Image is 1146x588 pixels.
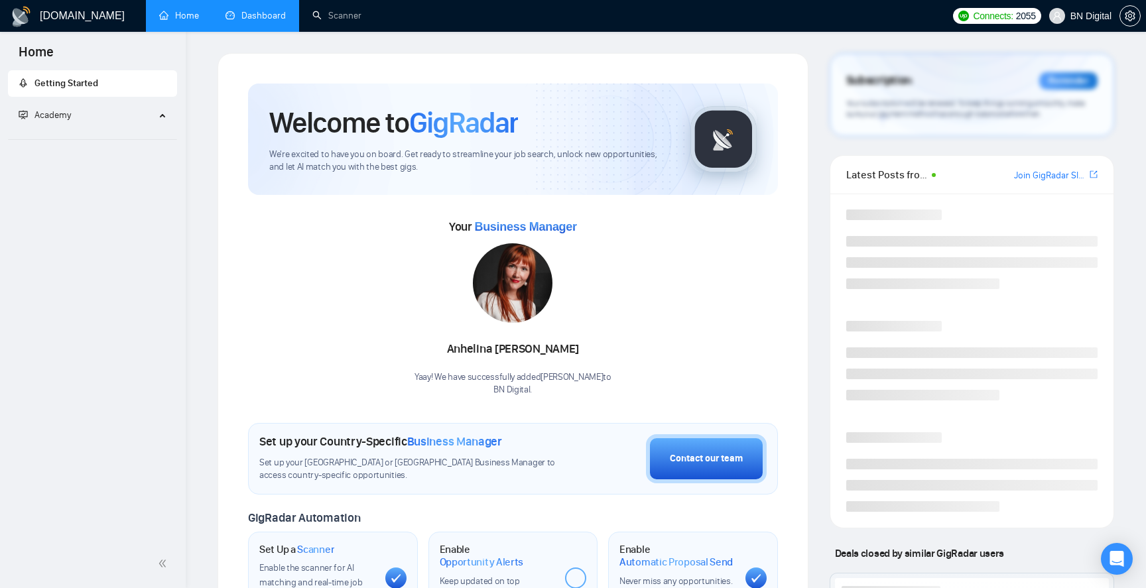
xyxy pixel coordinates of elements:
[846,98,1085,119] span: Your subscription will be renewed. To keep things running smoothly, make sure your payment method...
[440,556,524,569] span: Opportunity Alerts
[414,384,611,396] p: BN Digital .
[1090,168,1098,181] a: export
[670,451,743,466] div: Contact our team
[259,543,334,556] h1: Set Up a
[474,220,576,233] span: Business Manager
[1016,9,1036,23] span: 2055
[34,78,98,89] span: Getting Started
[312,10,361,21] a: searchScanner
[297,543,334,556] span: Scanner
[269,105,518,141] h1: Welcome to
[1101,543,1133,575] div: Open Intercom Messenger
[958,11,969,21] img: upwork-logo.png
[269,148,669,174] span: We're excited to have you on board. Get ready to streamline your job search, unlock new opportuni...
[1119,5,1141,27] button: setting
[8,70,177,97] li: Getting Started
[690,106,757,172] img: gigradar-logo.png
[1039,72,1098,89] div: Reminder
[619,556,733,569] span: Automatic Proposal Send
[19,110,28,119] span: fund-projection-screen
[259,457,564,482] span: Set up your [GEOGRAPHIC_DATA] or [GEOGRAPHIC_DATA] Business Manager to access country-specific op...
[1052,11,1062,21] span: user
[1120,11,1140,21] span: setting
[1014,168,1087,183] a: Join GigRadar Slack Community
[34,109,71,121] span: Academy
[225,10,286,21] a: dashboardDashboard
[248,510,360,525] span: GigRadar Automation
[11,6,32,27] img: logo
[473,243,552,323] img: 1686179978208-144.jpg
[158,557,171,570] span: double-left
[259,434,502,449] h1: Set up your Country-Specific
[846,166,928,183] span: Latest Posts from the GigRadar Community
[449,219,577,234] span: Your
[846,70,912,92] span: Subscription
[8,42,64,70] span: Home
[409,105,518,141] span: GigRadar
[619,575,732,587] span: Never miss any opportunities.
[407,434,502,449] span: Business Manager
[619,543,735,569] h1: Enable
[1090,169,1098,180] span: export
[19,109,71,121] span: Academy
[8,134,177,143] li: Academy Homepage
[414,371,611,396] div: Yaay! We have successfully added [PERSON_NAME] to
[440,543,555,569] h1: Enable
[1119,11,1141,21] a: setting
[973,9,1013,23] span: Connects:
[159,10,199,21] a: homeHome
[414,338,611,361] div: Anhelina [PERSON_NAME]
[830,542,1009,565] span: Deals closed by similar GigRadar users
[646,434,767,483] button: Contact our team
[19,78,28,88] span: rocket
